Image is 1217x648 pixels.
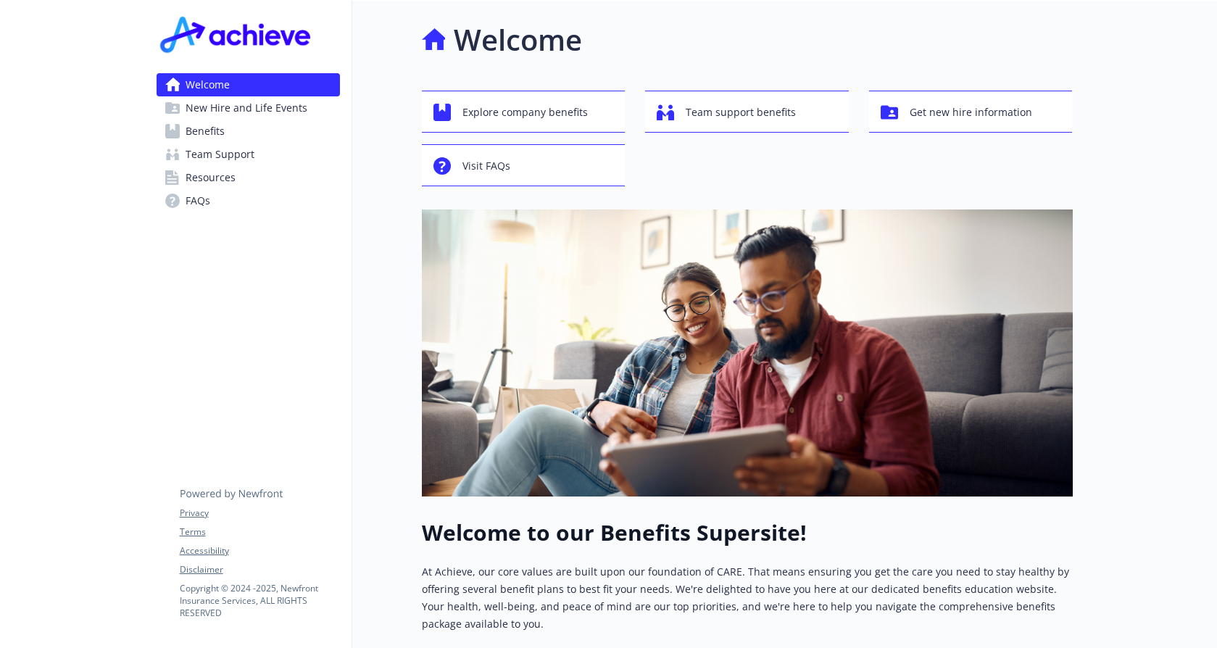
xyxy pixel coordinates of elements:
[180,563,339,576] a: Disclaimer
[422,91,626,133] button: Explore company benefits
[157,96,340,120] a: New Hire and Life Events
[422,563,1073,633] p: At Achieve, our core values are built upon our foundation of CARE. That means ensuring you get th...
[180,544,339,557] a: Accessibility
[645,91,849,133] button: Team support benefits
[422,144,626,186] button: Visit FAQs
[686,99,796,126] span: Team support benefits
[869,91,1073,133] button: Get new hire information
[186,166,236,189] span: Resources
[180,582,339,619] p: Copyright © 2024 - 2025 , Newfront Insurance Services, ALL RIGHTS RESERVED
[186,73,230,96] span: Welcome
[186,143,254,166] span: Team Support
[186,120,225,143] span: Benefits
[462,152,510,180] span: Visit FAQs
[180,526,339,539] a: Terms
[180,507,339,520] a: Privacy
[910,99,1032,126] span: Get new hire information
[157,73,340,96] a: Welcome
[462,99,588,126] span: Explore company benefits
[157,189,340,212] a: FAQs
[186,189,210,212] span: FAQs
[422,209,1073,497] img: overview page banner
[186,96,307,120] span: New Hire and Life Events
[422,520,1073,546] h1: Welcome to our Benefits Supersite!
[157,166,340,189] a: Resources
[157,143,340,166] a: Team Support
[157,120,340,143] a: Benefits
[454,18,582,62] h1: Welcome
